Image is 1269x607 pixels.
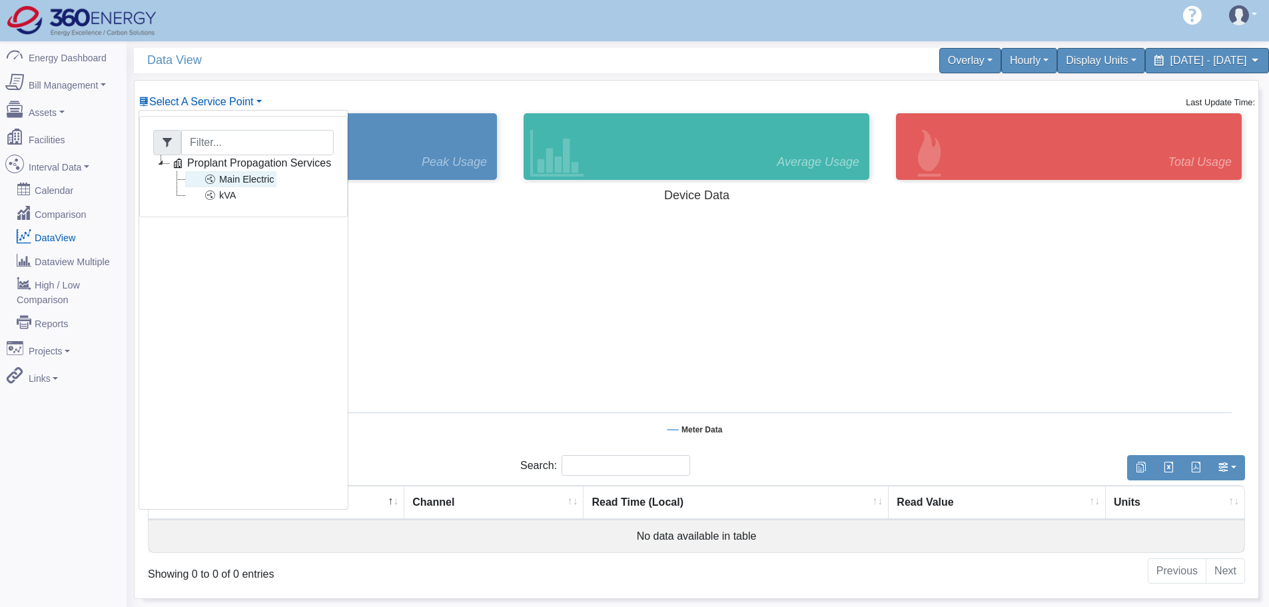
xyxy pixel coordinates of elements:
button: Copy to clipboard [1127,455,1155,480]
div: Display Units [1057,48,1144,73]
input: Filter [181,130,334,155]
li: Proplant Propagation Services [153,155,334,203]
input: Search: [562,455,690,476]
span: Device List [149,96,254,107]
span: Peak Usage [422,153,487,171]
small: Last Update Time: [1186,97,1255,107]
tspan: Meter Data [681,425,723,434]
a: Main Electric [185,171,276,187]
button: Show/Hide Columns [1209,455,1245,480]
th: Read Time (Local) : activate to sort column ascending [584,486,889,520]
span: [DATE] - [DATE] [1170,55,1247,66]
button: Export to Excel [1154,455,1182,480]
a: kVA [185,187,238,203]
div: Hourly [1001,48,1057,73]
li: Main Electric [169,171,334,187]
th: Channel : activate to sort column ascending [404,486,584,520]
button: Generate PDF [1182,455,1210,480]
span: Data View [147,48,703,73]
th: Units : activate to sort column ascending [1106,486,1244,520]
td: No data available in table [149,520,1244,552]
div: Showing 0 to 0 of 0 entries [148,557,594,582]
img: user-3.svg [1229,5,1249,25]
li: kVA [169,187,334,203]
th: Read Value : activate to sort column ascending [889,486,1106,520]
div: Overlay [939,48,1001,73]
span: Total Usage [1168,153,1232,171]
div: Select A Service Point [139,110,348,510]
span: Average Usage [777,153,859,171]
label: Search: [520,455,690,476]
a: Select A Service Point [139,96,262,107]
a: Proplant Propagation Services [169,155,334,171]
tspan: Device Data [664,189,730,202]
span: Filter [153,130,181,155]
